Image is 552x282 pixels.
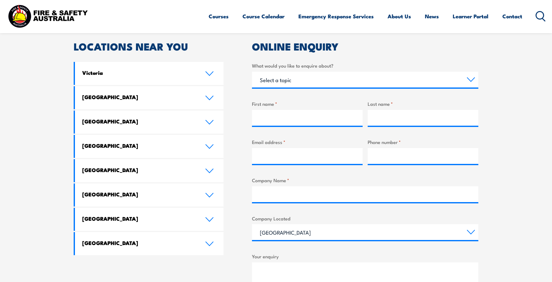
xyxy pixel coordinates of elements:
[82,239,195,246] h4: [GEOGRAPHIC_DATA]
[75,86,224,109] a: [GEOGRAPHIC_DATA]
[75,111,224,134] a: [GEOGRAPHIC_DATA]
[75,232,224,255] a: [GEOGRAPHIC_DATA]
[75,159,224,182] a: [GEOGRAPHIC_DATA]
[74,42,224,51] h2: LOCATIONS NEAR YOU
[75,135,224,158] a: [GEOGRAPHIC_DATA]
[82,166,195,173] h4: [GEOGRAPHIC_DATA]
[252,62,478,69] label: What would you like to enquire about?
[252,100,363,107] label: First name
[502,8,522,25] a: Contact
[252,253,478,260] label: Your enquiry
[368,138,478,146] label: Phone number
[252,177,478,184] label: Company Name
[82,142,195,149] h4: [GEOGRAPHIC_DATA]
[252,138,363,146] label: Email address
[75,208,224,231] a: [GEOGRAPHIC_DATA]
[82,118,195,125] h4: [GEOGRAPHIC_DATA]
[252,215,478,222] label: Company Located
[368,100,478,107] label: Last name
[75,62,224,85] a: Victoria
[82,69,195,76] h4: Victoria
[82,215,195,222] h4: [GEOGRAPHIC_DATA]
[242,8,285,25] a: Course Calendar
[425,8,439,25] a: News
[82,191,195,198] h4: [GEOGRAPHIC_DATA]
[388,8,411,25] a: About Us
[298,8,374,25] a: Emergency Response Services
[75,183,224,207] a: [GEOGRAPHIC_DATA]
[252,42,478,51] h2: ONLINE ENQUIRY
[453,8,488,25] a: Learner Portal
[82,93,195,100] h4: [GEOGRAPHIC_DATA]
[209,8,229,25] a: Courses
